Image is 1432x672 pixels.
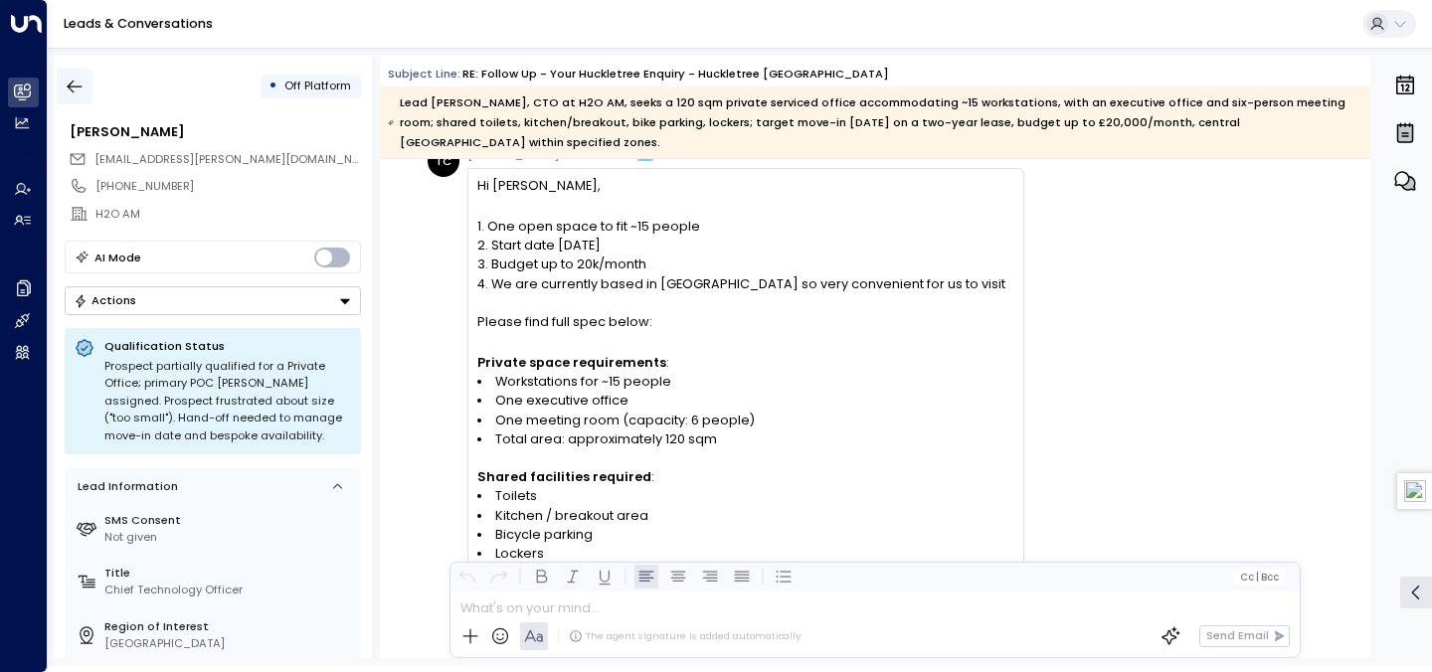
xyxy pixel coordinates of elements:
[104,635,354,652] div: [GEOGRAPHIC_DATA]
[70,122,360,141] div: [PERSON_NAME]
[1256,572,1259,583] span: |
[95,178,360,195] div: [PHONE_NUMBER]
[487,565,511,588] button: Redo
[104,618,354,635] label: Region of Interest
[477,312,652,331] span: Please find full spec below:
[462,66,889,83] div: RE: Follow up - Your Huckletree Enquiry - Huckletree [GEOGRAPHIC_DATA]
[495,372,671,391] span: Workstations for ~15 people
[495,429,717,448] span: Total area: approximately 120 sqm
[72,478,178,495] div: Lead Information
[487,217,700,236] span: One open space to fit ~15 people
[491,236,601,254] span: Start date [DATE]
[651,467,654,486] span: :
[104,565,354,582] label: Title
[1240,572,1279,583] span: Cc Bcc
[104,338,351,354] p: Qualification Status
[495,506,648,525] span: Kitchen / breakout area
[64,15,213,32] a: Leads & Conversations
[388,66,460,82] span: Subject Line:
[495,391,628,410] span: One executive office
[94,151,380,167] span: [EMAIL_ADDRESS][PERSON_NAME][DOMAIN_NAME]
[495,525,593,544] span: Bicycle parking
[95,206,360,223] div: H2O AM
[495,411,755,429] span: One meeting room (capacity: 6 people)
[74,293,136,307] div: Actions
[569,629,801,643] div: The agent signature is added automatically
[65,286,361,315] div: Button group with a nested menu
[104,582,354,598] div: Chief Technology Officer
[666,353,669,372] span: :
[491,254,646,273] span: Budget up to 20k/month
[104,512,354,529] label: SMS Consent
[104,358,351,445] div: Prospect partially qualified for a Private Office; primary POC [PERSON_NAME] assigned. Prospect f...
[268,72,277,100] div: •
[94,151,361,168] span: timothee.consigny@h2o-am.com
[491,274,1005,293] span: We are currently based in [GEOGRAPHIC_DATA] so very convenient for us to visit
[94,248,141,267] div: AI Mode
[65,286,361,315] button: Actions
[104,529,354,546] div: Not given
[495,544,544,563] span: Lockers
[477,467,651,486] span: Shared facilities required
[477,176,601,195] span: Hi [PERSON_NAME],
[284,78,351,93] span: Off Platform
[495,486,537,505] span: Toilets
[455,565,479,588] button: Undo
[1233,570,1285,585] button: Cc|Bcc
[388,92,1360,152] div: Lead [PERSON_NAME], CTO at H2O AM, seeks a 120 sqm private serviced office accommodating ~15 work...
[428,145,459,177] div: TC
[477,353,666,372] span: Private space requirements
